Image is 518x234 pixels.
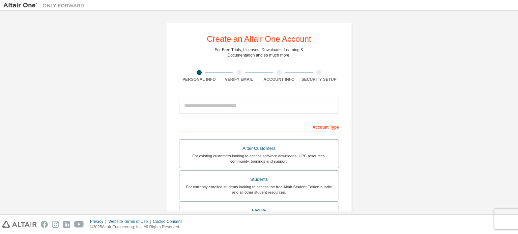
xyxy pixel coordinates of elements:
div: Privacy [90,219,108,224]
img: Altair One [3,2,88,9]
div: Faculty [183,206,335,215]
p: © 2025 Altair Engineering, Inc. All Rights Reserved. [90,224,186,230]
div: For currently enrolled students looking to access the free Altair Student Edition bundle and all ... [183,184,335,195]
div: Personal Info [179,77,219,82]
img: instagram.svg [52,221,59,228]
div: Cookie Consent [153,219,185,224]
img: linkedin.svg [63,221,70,228]
div: Altair Customers [183,144,335,153]
div: Account Type [179,121,339,132]
div: For existing customers looking to access software downloads, HPC resources, community, trainings ... [183,153,335,164]
div: Students [183,175,335,184]
div: Security Setup [299,77,339,82]
div: Account Info [259,77,299,82]
img: facebook.svg [41,221,48,228]
div: Create an Altair One Account [207,35,311,43]
div: For Free Trials, Licenses, Downloads, Learning & Documentation and so much more. [215,47,304,58]
div: Verify Email [219,77,259,82]
img: youtube.svg [74,221,84,228]
img: altair_logo.svg [2,221,37,228]
div: Website Terms of Use [108,219,153,224]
